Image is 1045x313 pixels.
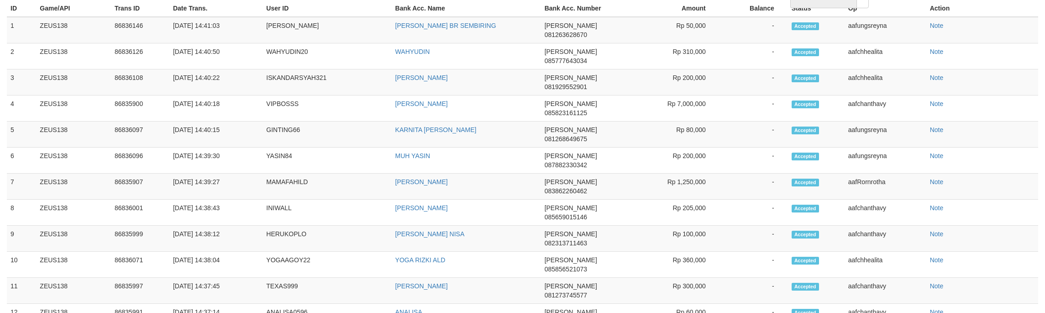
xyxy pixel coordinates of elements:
[639,122,719,148] td: Rp 80,000
[545,282,597,290] span: [PERSON_NAME]
[845,200,926,226] td: aafchanthavy
[545,22,597,29] span: [PERSON_NAME]
[930,230,944,238] a: Note
[36,174,111,200] td: ZEUS138
[545,100,597,107] span: [PERSON_NAME]
[930,22,944,29] a: Note
[395,152,431,159] a: MUH YASIN
[719,148,788,174] td: -
[545,31,587,38] span: 081263628670
[36,148,111,174] td: ZEUS138
[169,252,263,278] td: [DATE] 14:38:04
[36,43,111,69] td: ZEUS138
[395,178,448,186] a: [PERSON_NAME]
[545,204,597,212] span: [PERSON_NAME]
[395,282,448,290] a: [PERSON_NAME]
[639,252,719,278] td: Rp 360,000
[111,43,169,69] td: 86836126
[395,256,446,264] a: YOGA RIZKI ALD
[845,43,926,69] td: aafchhealita
[395,48,430,55] a: WAHYUDIN
[719,17,788,43] td: -
[395,100,448,107] a: [PERSON_NAME]
[639,43,719,69] td: Rp 310,000
[111,148,169,174] td: 86836096
[792,257,819,265] span: Accepted
[169,122,263,148] td: [DATE] 14:40:15
[639,17,719,43] td: Rp 50,000
[263,17,391,43] td: [PERSON_NAME]
[845,174,926,200] td: aafRornrotha
[845,148,926,174] td: aafungsreyna
[7,200,36,226] td: 8
[719,43,788,69] td: -
[545,292,587,299] span: 081273745577
[395,204,448,212] a: [PERSON_NAME]
[36,278,111,304] td: ZEUS138
[545,265,587,273] span: 085856521073
[7,69,36,95] td: 3
[169,17,263,43] td: [DATE] 14:41:03
[111,17,169,43] td: 86836146
[845,252,926,278] td: aafchhealita
[545,135,587,143] span: 081268649675
[263,95,391,122] td: VIPBOSSS
[169,278,263,304] td: [DATE] 14:37:45
[845,226,926,252] td: aafchanthavy
[7,278,36,304] td: 11
[7,148,36,174] td: 6
[845,122,926,148] td: aafungsreyna
[169,226,263,252] td: [DATE] 14:38:12
[111,174,169,200] td: 86835907
[930,282,944,290] a: Note
[263,122,391,148] td: GINTING66
[845,278,926,304] td: aafchanthavy
[719,122,788,148] td: -
[111,226,169,252] td: 86835999
[111,122,169,148] td: 86836097
[545,161,587,169] span: 087882330342
[395,230,465,238] a: [PERSON_NAME] NISA
[545,48,597,55] span: [PERSON_NAME]
[36,200,111,226] td: ZEUS138
[930,74,944,81] a: Note
[719,200,788,226] td: -
[36,252,111,278] td: ZEUS138
[263,278,391,304] td: TEXAS999
[395,22,496,29] a: [PERSON_NAME] BR SEMBIRING
[545,187,587,195] span: 083862260462
[169,95,263,122] td: [DATE] 14:40:18
[263,148,391,174] td: YASIN84
[639,200,719,226] td: Rp 205,000
[7,17,36,43] td: 1
[545,126,597,133] span: [PERSON_NAME]
[719,252,788,278] td: -
[792,74,819,82] span: Accepted
[263,226,391,252] td: HERUKOPLO
[545,213,587,221] span: 085659015146
[792,22,819,30] span: Accepted
[639,278,719,304] td: Rp 300,000
[169,174,263,200] td: [DATE] 14:39:27
[36,122,111,148] td: ZEUS138
[7,122,36,148] td: 5
[263,43,391,69] td: WAHYUDIN20
[395,126,477,133] a: KARNITA [PERSON_NAME]
[395,74,448,81] a: [PERSON_NAME]
[111,69,169,95] td: 86836108
[111,252,169,278] td: 86836071
[545,74,597,81] span: [PERSON_NAME]
[7,226,36,252] td: 9
[545,230,597,238] span: [PERSON_NAME]
[719,278,788,304] td: -
[545,256,597,264] span: [PERSON_NAME]
[845,95,926,122] td: aafchanthavy
[930,178,944,186] a: Note
[930,100,944,107] a: Note
[263,200,391,226] td: INIWALL
[792,205,819,212] span: Accepted
[792,127,819,134] span: Accepted
[845,69,926,95] td: aafchhealita
[263,252,391,278] td: YOGAAGOY22
[639,95,719,122] td: Rp 7,000,000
